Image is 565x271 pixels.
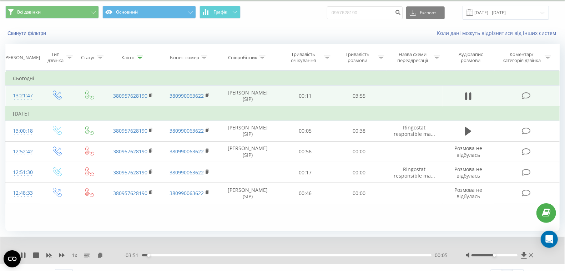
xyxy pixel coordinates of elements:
[437,30,560,36] a: Коли дані можуть відрізнятися вiд інших систем
[4,250,21,267] button: Open CMP widget
[278,141,332,162] td: 00:56
[170,55,199,61] div: Бізнес номер
[124,252,142,259] span: - 03:51
[81,55,95,61] div: Статус
[13,89,33,103] div: 13:21:47
[332,162,387,183] td: 00:00
[454,166,482,179] span: Розмова не відбулась
[102,6,196,19] button: Основний
[228,55,257,61] div: Співробітник
[170,92,204,99] a: 380990063622
[5,30,50,36] button: Скинути фільтри
[147,254,150,257] div: Accessibility label
[435,252,448,259] span: 00:05
[213,10,227,15] span: Графік
[541,231,558,248] div: Open Intercom Messenger
[13,165,33,179] div: 12:51:30
[121,55,135,61] div: Клієнт
[113,127,147,134] a: 380957628190
[200,6,241,19] button: Графік
[5,6,99,19] button: Всі дзвінки
[170,169,204,176] a: 380990063622
[170,190,204,196] a: 380990063622
[13,145,33,159] div: 12:52:42
[449,51,493,63] div: Аудіозапис розмови
[72,252,77,259] span: 1 x
[327,6,403,19] input: Пошук за номером
[13,186,33,200] div: 12:48:33
[278,86,332,107] td: 00:11
[278,183,332,204] td: 00:46
[332,121,387,141] td: 00:38
[13,124,33,138] div: 13:00:18
[217,121,278,141] td: [PERSON_NAME] (SIP)
[170,127,204,134] a: 380990063622
[46,51,65,63] div: Тип дзвінка
[454,186,482,200] span: Розмова не відбулась
[217,183,278,204] td: [PERSON_NAME] (SIP)
[278,121,332,141] td: 00:05
[6,71,560,86] td: Сьогодні
[394,124,435,137] span: Ringostat responsible ma...
[4,55,40,61] div: [PERSON_NAME]
[113,148,147,155] a: 380957628190
[332,141,387,162] td: 00:00
[406,6,445,19] button: Експорт
[113,169,147,176] a: 380957628190
[332,183,387,204] td: 00:00
[339,51,377,63] div: Тривалість розмови
[284,51,322,63] div: Тривалість очікування
[6,107,560,121] td: [DATE]
[113,92,147,99] a: 380957628190
[454,145,482,158] span: Розмова не відбулась
[332,86,387,107] td: 03:55
[170,148,204,155] a: 380990063622
[394,51,432,63] div: Назва схеми переадресації
[217,141,278,162] td: [PERSON_NAME] (SIP)
[394,166,435,179] span: Ringostat responsible ma...
[17,9,41,15] span: Всі дзвінки
[493,254,496,257] div: Accessibility label
[501,51,543,63] div: Коментар/категорія дзвінка
[278,162,332,183] td: 00:17
[113,190,147,196] a: 380957628190
[217,86,278,107] td: [PERSON_NAME] (SIP)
